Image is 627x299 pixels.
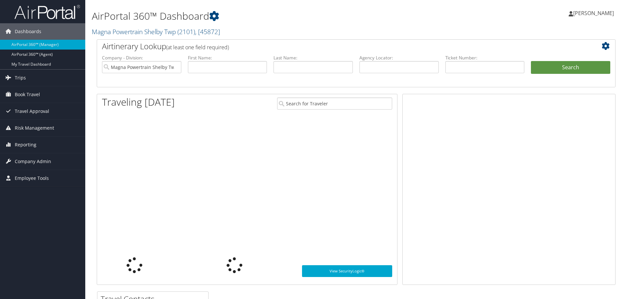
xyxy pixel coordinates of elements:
[445,54,525,61] label: Ticket Number:
[15,120,54,136] span: Risk Management
[15,70,26,86] span: Trips
[15,170,49,186] span: Employee Tools
[15,137,36,153] span: Reporting
[15,153,51,170] span: Company Admin
[569,3,620,23] a: [PERSON_NAME]
[92,9,444,23] h1: AirPortal 360™ Dashboard
[273,54,353,61] label: Last Name:
[573,10,614,17] span: [PERSON_NAME]
[102,95,175,109] h1: Traveling [DATE]
[531,61,610,74] button: Search
[15,86,40,103] span: Book Travel
[359,54,439,61] label: Agency Locator:
[177,27,195,36] span: ( 2101 )
[166,44,229,51] span: (at least one field required)
[15,103,49,119] span: Travel Approval
[195,27,220,36] span: , [ 45872 ]
[15,23,41,40] span: Dashboards
[188,54,267,61] label: First Name:
[14,4,80,20] img: airportal-logo.png
[302,265,392,277] a: View SecurityLogic®
[102,54,181,61] label: Company - Division:
[92,27,220,36] a: Magna Powertrain Shelby Twp
[102,41,567,52] h2: Airtinerary Lookup
[277,97,392,110] input: Search for Traveler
